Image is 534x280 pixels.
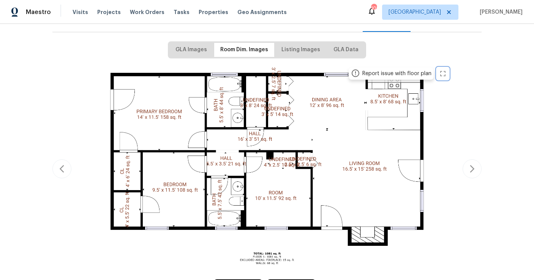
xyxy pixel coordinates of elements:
[333,45,359,55] span: GLA Data
[371,5,376,12] div: 108
[214,43,274,57] button: Room Dim. Images
[275,43,326,57] button: Listing Images
[199,8,228,16] span: Properties
[220,45,268,55] span: Room Dim. Images
[281,45,320,55] span: Listing Images
[437,68,449,80] button: zoom in
[81,63,453,272] img: floor plan rendering
[175,45,207,55] span: GLA Images
[389,8,441,16] span: [GEOGRAPHIC_DATA]
[130,8,164,16] span: Work Orders
[26,8,51,16] span: Maestro
[362,70,431,77] div: Report issue with floor plan
[237,8,287,16] span: Geo Assignments
[97,8,121,16] span: Projects
[477,8,523,16] span: [PERSON_NAME]
[174,9,190,15] span: Tasks
[327,43,365,57] button: GLA Data
[169,43,213,57] button: GLA Images
[73,8,88,16] span: Visits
